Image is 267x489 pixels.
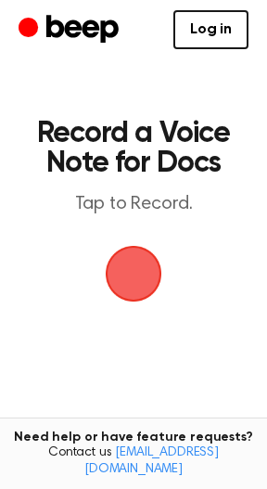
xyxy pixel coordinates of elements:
[84,446,219,476] a: [EMAIL_ADDRESS][DOMAIN_NAME]
[106,246,161,302] button: Beep Logo
[11,445,256,478] span: Contact us
[33,193,234,216] p: Tap to Record.
[33,119,234,178] h1: Record a Voice Note for Docs
[173,10,248,49] a: Log in
[19,12,123,48] a: Beep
